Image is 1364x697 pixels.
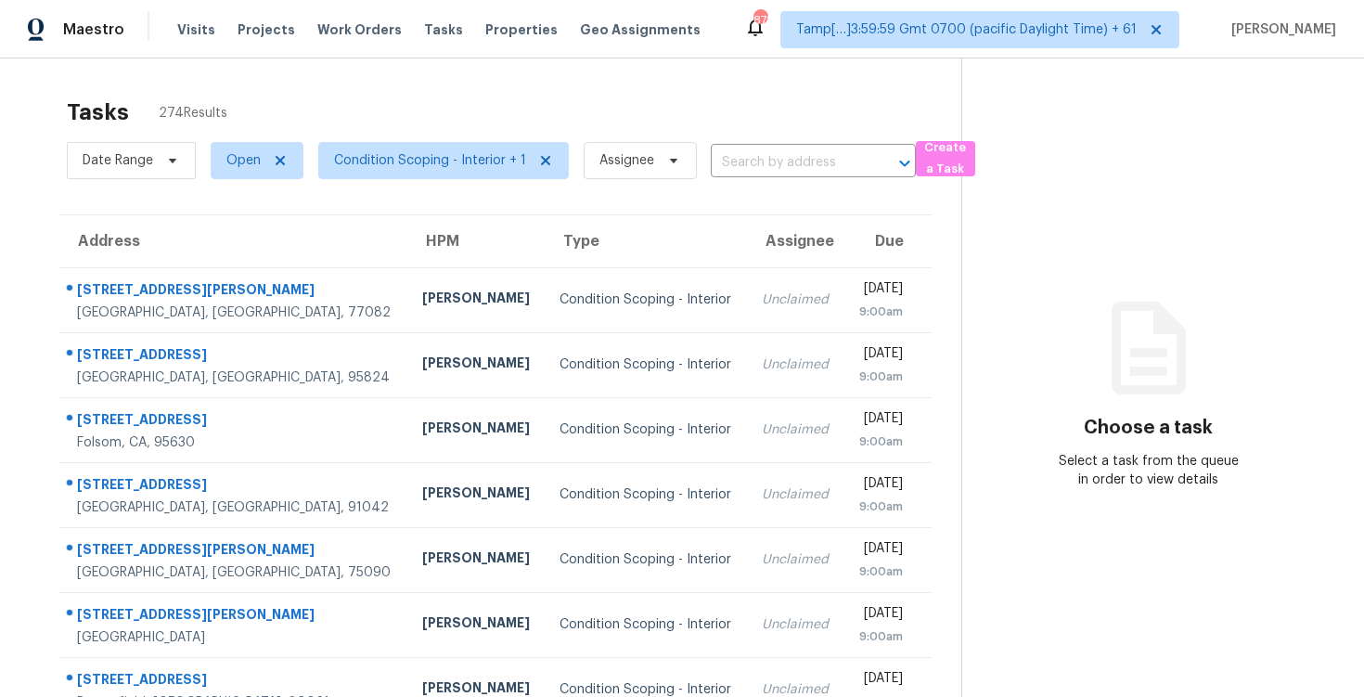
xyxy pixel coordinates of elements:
th: Type [545,215,747,267]
div: 9:00am [859,303,903,321]
span: Open [226,151,261,170]
div: Unclaimed [762,615,829,634]
div: Unclaimed [762,485,829,504]
span: Create a Task [925,137,966,180]
div: [STREET_ADDRESS] [77,410,392,433]
div: [STREET_ADDRESS] [77,345,392,368]
span: [PERSON_NAME] [1224,20,1336,39]
div: 9:00am [859,368,903,386]
span: Geo Assignments [580,20,701,39]
h2: Tasks [67,103,129,122]
div: [DATE] [859,279,903,303]
span: Date Range [83,151,153,170]
div: Condition Scoping - Interior [560,485,732,504]
div: [PERSON_NAME] [422,484,531,507]
div: Unclaimed [762,355,829,374]
span: Properties [485,20,558,39]
div: [PERSON_NAME] [422,419,531,442]
span: Assignee [599,151,654,170]
div: [STREET_ADDRESS] [77,475,392,498]
button: Open [892,150,918,176]
th: Due [844,215,932,267]
div: Condition Scoping - Interior [560,290,732,309]
div: Condition Scoping - Interior [560,420,732,439]
div: [STREET_ADDRESS][PERSON_NAME] [77,605,392,628]
th: Address [59,215,407,267]
span: Tamp[…]3:59:59 Gmt 0700 (pacific Daylight Time) + 61 [796,20,1137,39]
div: [DATE] [859,344,903,368]
div: [GEOGRAPHIC_DATA] [77,628,392,647]
h3: Choose a task [1084,419,1213,437]
th: Assignee [747,215,843,267]
div: [GEOGRAPHIC_DATA], [GEOGRAPHIC_DATA], 91042 [77,498,392,517]
div: [PERSON_NAME] [422,354,531,377]
div: Condition Scoping - Interior [560,550,732,569]
input: Search by address [711,148,864,177]
div: Unclaimed [762,420,829,439]
div: Condition Scoping - Interior [560,355,732,374]
span: Condition Scoping - Interior + 1 [334,151,526,170]
div: Select a task from the queue in order to view details [1055,452,1241,489]
button: Create a Task [916,141,975,176]
div: [DATE] [859,409,903,432]
div: [DATE] [859,539,903,562]
span: Visits [177,20,215,39]
div: [GEOGRAPHIC_DATA], [GEOGRAPHIC_DATA], 95824 [77,368,392,387]
span: Tasks [424,23,463,36]
div: [GEOGRAPHIC_DATA], [GEOGRAPHIC_DATA], 77082 [77,303,392,322]
div: [PERSON_NAME] [422,289,531,312]
div: Unclaimed [762,290,829,309]
div: [DATE] [859,474,903,497]
div: 878 [753,11,766,30]
div: [GEOGRAPHIC_DATA], [GEOGRAPHIC_DATA], 75090 [77,563,392,582]
div: 9:00am [859,627,903,646]
div: [STREET_ADDRESS] [77,670,392,693]
div: 9:00am [859,497,903,516]
div: [DATE] [859,604,903,627]
div: Folsom, CA, 95630 [77,433,392,452]
div: [STREET_ADDRESS][PERSON_NAME] [77,540,392,563]
span: Maestro [63,20,124,39]
div: 9:00am [859,562,903,581]
div: 9:00am [859,432,903,451]
span: Projects [238,20,295,39]
div: Condition Scoping - Interior [560,615,732,634]
th: HPM [407,215,546,267]
span: 274 Results [159,104,227,123]
div: [DATE] [859,669,903,692]
div: Unclaimed [762,550,829,569]
div: [STREET_ADDRESS][PERSON_NAME] [77,280,392,303]
div: [PERSON_NAME] [422,549,531,572]
div: [PERSON_NAME] [422,613,531,637]
span: Work Orders [317,20,402,39]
